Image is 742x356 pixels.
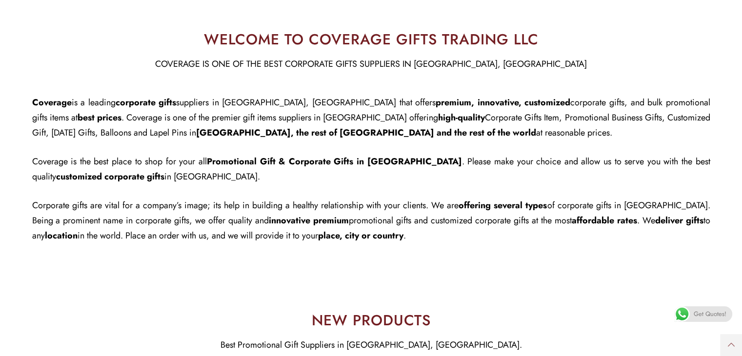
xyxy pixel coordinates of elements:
[32,96,710,124] span: corporate gifts, and bulk promotional gifts items at
[45,229,78,242] span: location
[349,214,572,227] span: promotional gifts and customized corporate gifts at the most
[32,214,710,242] span: to any
[207,155,462,168] span: Promotional Gift & Corporate Gifts in [GEOGRAPHIC_DATA]
[32,199,710,227] span: of corporate gifts in [GEOGRAPHIC_DATA]. Being a prominent name in corporate gifts, we offer qual...
[572,214,637,227] span: affordable rates
[32,111,710,139] span: Corporate Gifts Item, Promotional Business Gifts, Customized Gift, [DATE] Gifts, Balloons and Lap...
[56,337,686,353] div: Best Promotional Gift Suppliers in [GEOGRAPHIC_DATA], [GEOGRAPHIC_DATA].
[78,111,121,124] span: best prices
[176,96,436,109] span: suppliers in [GEOGRAPHIC_DATA], [GEOGRAPHIC_DATA] that offers
[32,32,710,47] h2: WELCOME TO COVERAGE GIFTS TRADING LLC​
[78,229,318,242] span: in the world. Place an order with us, and we will provide it to your
[637,214,655,227] span: . We
[32,96,72,109] strong: Coverage
[32,155,207,168] span: Coverage is the best place to shop for your all
[164,170,260,183] span: in [GEOGRAPHIC_DATA].
[436,96,570,109] span: premium, innovative, customized
[121,111,439,124] span: . Coverage is one of the premier gift items suppliers in [GEOGRAPHIC_DATA] offering
[32,199,459,212] span: Corporate gifts are vital for a company’s image; its help in building a healthy relationship with...
[459,199,547,212] span: offering several types
[438,111,485,124] span: high-quality
[403,229,406,242] span: .
[318,229,403,242] span: place, city or country
[56,313,686,328] h2: NEW PRODUCTS
[116,96,177,109] span: corporate gifts
[56,170,164,183] span: customized corporate gifts
[72,96,116,109] span: is a leading
[269,214,349,227] span: innovative premium
[694,306,726,322] span: Get Quotes!
[32,155,710,183] span: . Please make your choice and allow us to serve you with the best quality
[655,214,703,227] span: deliver gifts
[196,126,536,139] span: [GEOGRAPHIC_DATA], the rest of [GEOGRAPHIC_DATA] and the rest of the world
[536,126,612,139] span: at reasonable prices.
[32,57,710,72] p: COVERAGE IS ONE OF THE BEST CORPORATE GIFTS SUPPLIERS IN [GEOGRAPHIC_DATA], [GEOGRAPHIC_DATA]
